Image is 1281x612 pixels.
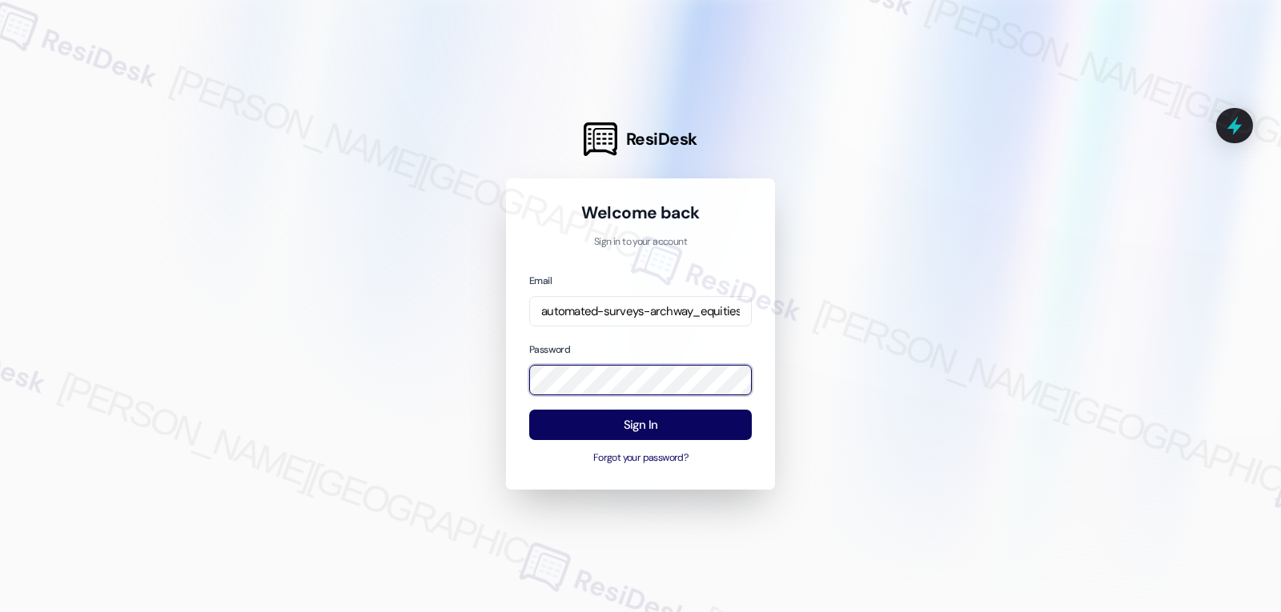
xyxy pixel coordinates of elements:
span: ResiDesk [626,128,697,150]
img: ResiDesk Logo [584,122,617,156]
button: Forgot your password? [529,451,752,466]
input: name@example.com [529,296,752,327]
h1: Welcome back [529,202,752,224]
p: Sign in to your account [529,235,752,250]
button: Sign In [529,410,752,441]
label: Email [529,274,552,287]
label: Password [529,343,570,356]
